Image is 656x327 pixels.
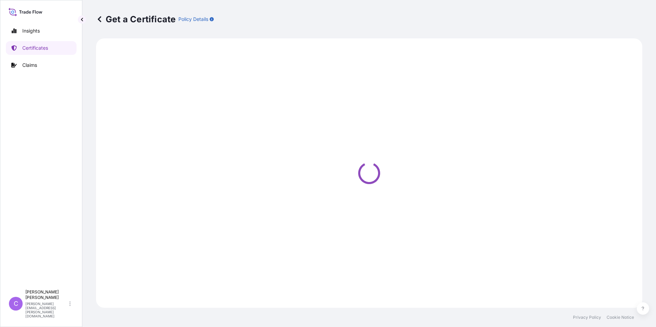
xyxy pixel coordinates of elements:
span: C [14,300,18,307]
a: Certificates [6,41,77,55]
p: Claims [22,62,37,69]
p: [PERSON_NAME] [PERSON_NAME] [25,289,68,300]
p: Insights [22,27,40,34]
a: Privacy Policy [573,315,601,320]
a: Claims [6,58,77,72]
a: Insights [6,24,77,38]
p: Policy Details [178,16,208,23]
p: [PERSON_NAME][EMAIL_ADDRESS][PERSON_NAME][DOMAIN_NAME] [25,302,68,318]
p: Certificates [22,45,48,51]
div: Loading [100,43,638,304]
p: Get a Certificate [96,14,176,25]
a: Cookie Notice [607,315,634,320]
